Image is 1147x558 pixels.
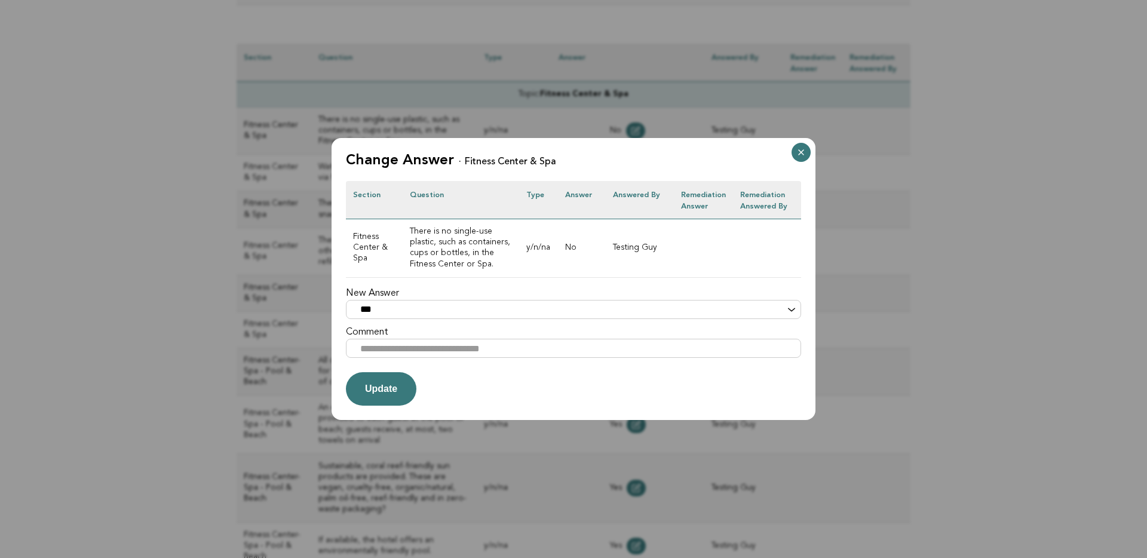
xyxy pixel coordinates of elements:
[519,181,558,219] th: Type
[733,181,801,219] th: Remediation Answered by
[606,219,674,277] td: Testing Guy
[459,157,556,166] li: Fitness Center & Spa
[346,181,403,219] th: Section
[346,372,416,406] button: Update
[346,326,801,339] label: Comment
[346,219,403,277] td: Fitness Center & Spa
[558,181,606,219] th: Answer
[558,219,606,277] td: No
[519,219,558,277] td: y/n/na
[410,226,512,269] h3: There is no single-use plastic, such as containers, cups or bottles, in the Fitness Center or Spa.
[346,152,454,167] h2: Change Answer
[346,287,801,300] label: New Answer
[606,181,674,219] th: Answered by
[403,181,519,219] th: Question
[674,181,733,219] th: Remediation Answer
